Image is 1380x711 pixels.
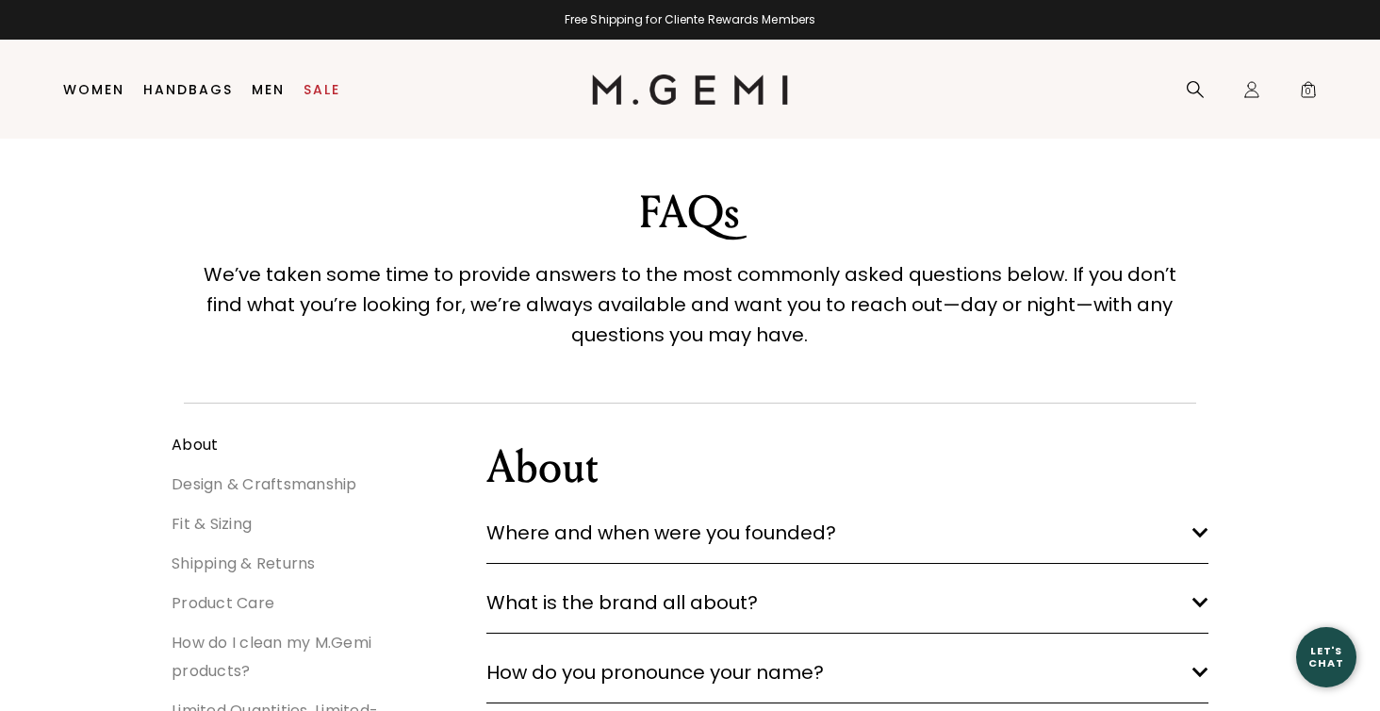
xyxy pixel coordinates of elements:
[172,632,371,682] a: How do I clean my M.Gemi products?
[184,259,1196,350] span: We’ve taken some time to provide answers to the most commonly asked questions below. If you don’t...
[592,74,789,105] img: M.Gemi
[172,434,218,455] a: About
[172,592,274,614] a: Product Care
[252,82,285,97] a: Men
[184,187,1196,240] h2: FAQs
[172,473,357,495] a: Design & Craftsmanship
[143,82,233,97] a: Handbags
[1299,84,1318,103] span: 0
[304,82,340,97] a: Sale
[486,441,599,494] h2: About
[486,518,836,548] span: Where and when were you founded?
[63,82,124,97] a: Women
[486,657,824,687] span: How do you pronounce your name?
[486,587,758,618] span: What is the brand all about?
[172,553,316,574] a: Shipping & Returns
[172,513,252,535] a: Fit & Sizing
[1296,645,1356,669] div: Let's Chat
